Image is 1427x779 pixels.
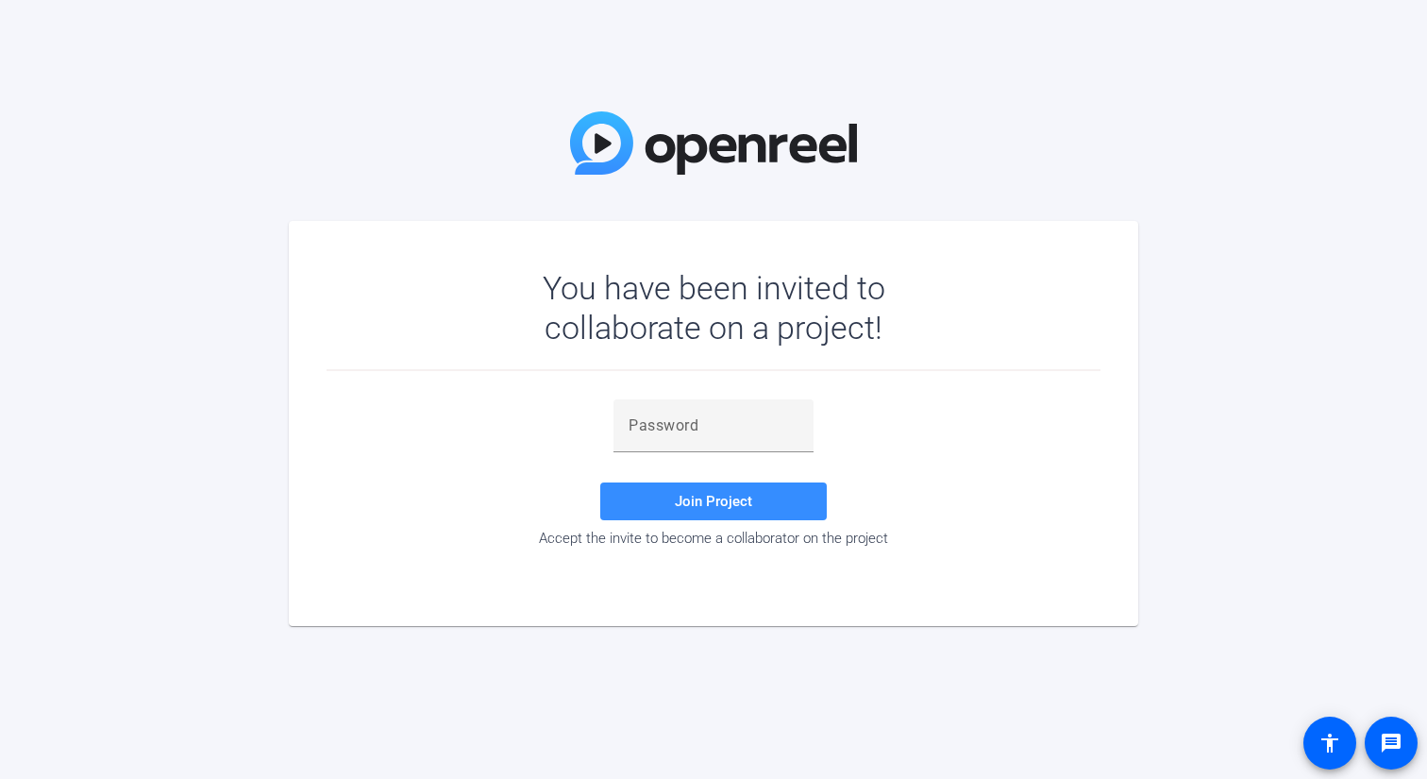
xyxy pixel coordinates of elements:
[570,111,857,175] img: OpenReel Logo
[675,493,752,510] span: Join Project
[1380,732,1402,754] mat-icon: message
[488,268,940,347] div: You have been invited to collaborate on a project!
[1318,732,1341,754] mat-icon: accessibility
[600,483,827,520] button: Join Project
[629,415,798,437] input: Password
[327,530,1100,547] div: Accept the invite to become a collaborator on the project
